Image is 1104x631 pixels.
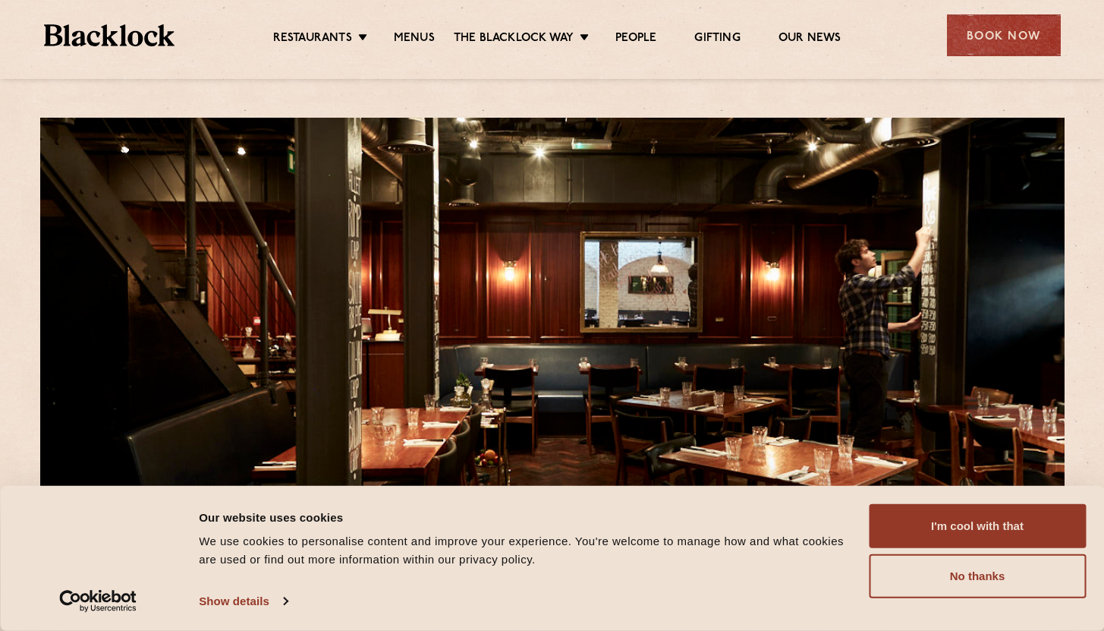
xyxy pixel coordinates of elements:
[394,31,435,48] a: Menus
[32,590,165,613] a: Usercentrics Cookiebot - opens in a new window
[199,532,851,569] div: We use cookies to personalise content and improve your experience. You're welcome to manage how a...
[199,590,287,613] a: Show details
[694,31,740,48] a: Gifting
[44,24,175,46] img: BL_Textured_Logo-footer-cropped.svg
[273,31,352,48] a: Restaurants
[199,508,851,526] div: Our website uses cookies
[778,31,841,48] a: Our News
[615,31,656,48] a: People
[454,31,574,48] a: The Blacklock Way
[869,504,1086,548] button: I'm cool with that
[947,14,1061,56] div: Book Now
[869,554,1086,598] button: No thanks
